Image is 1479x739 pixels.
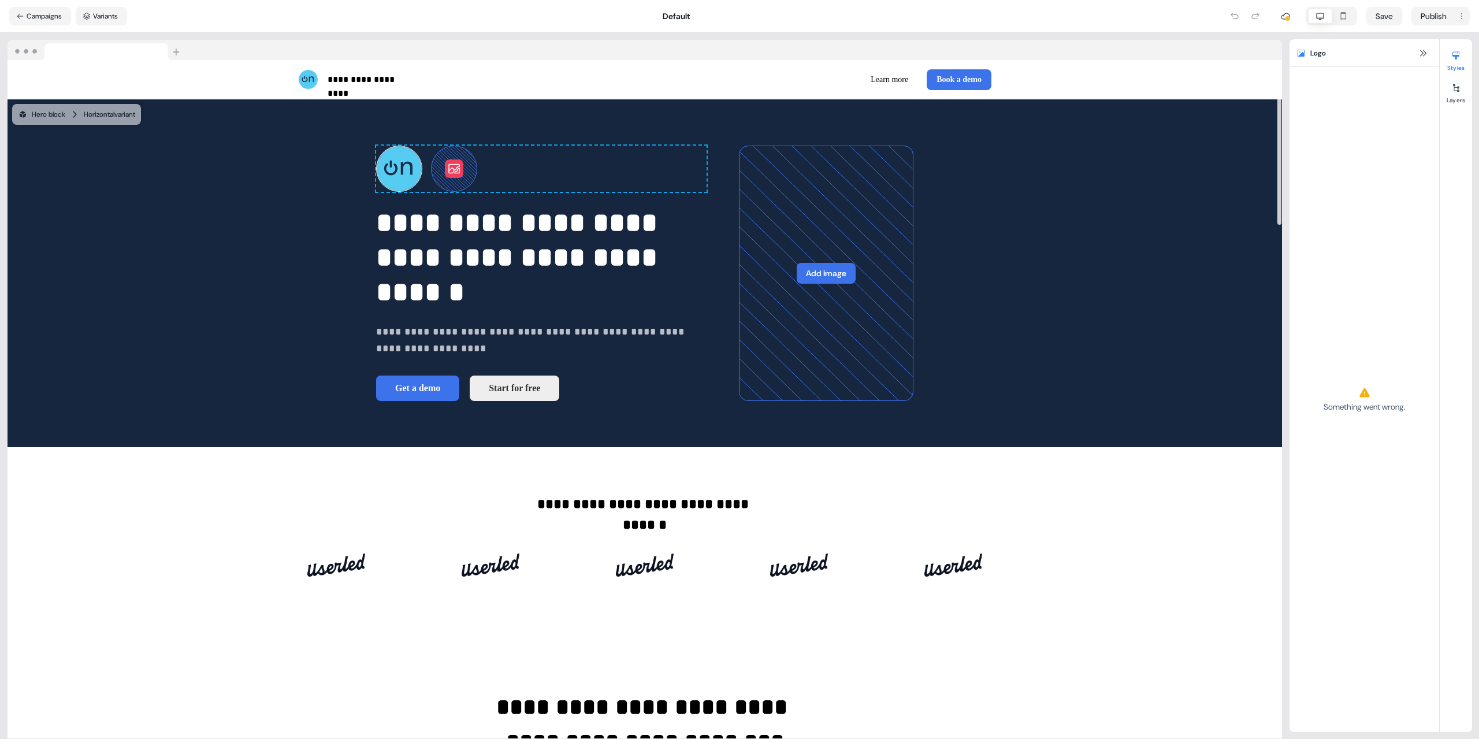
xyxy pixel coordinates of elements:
[462,542,519,588] img: Image
[8,40,185,61] img: Browser topbar
[616,542,674,588] img: Image
[1310,47,1326,59] span: Logo
[1366,7,1402,25] button: Save
[1324,401,1406,413] div: Something went wrong.
[649,69,991,90] div: Learn moreBook a demo
[18,109,65,120] div: Hero block
[797,263,856,284] button: Add image
[739,146,913,402] div: Add image
[1440,79,1472,104] button: Layers
[298,533,991,597] div: ImageImageImageImageImage
[663,10,690,22] div: Default
[861,69,917,90] button: Learn more
[1411,7,1454,25] button: Publish
[84,109,135,120] div: Horizontal variant
[470,376,559,401] button: Start for free
[376,376,707,401] div: Get a demoStart for free
[307,542,365,588] img: Image
[927,69,991,90] button: Book a demo
[9,7,71,25] button: Campaigns
[924,542,982,588] img: Image
[76,7,127,25] button: Variants
[770,542,828,588] img: Image
[1440,46,1472,72] button: Styles
[376,376,459,401] button: Get a demo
